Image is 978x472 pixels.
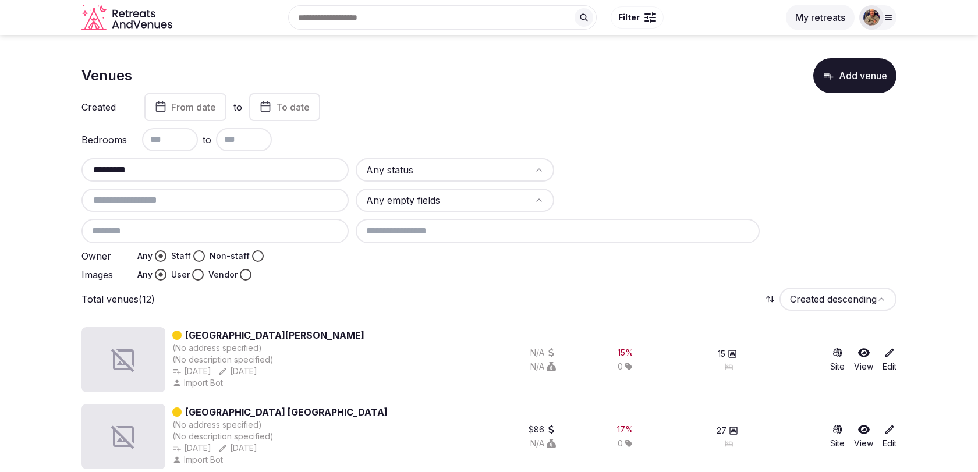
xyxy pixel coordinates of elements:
img: julen [863,9,880,26]
div: 17 % [617,424,633,435]
div: (No description specified) [172,354,364,365]
label: Vendor [208,269,238,281]
p: Total venues (12) [81,293,155,306]
label: to [233,101,242,113]
label: Any [137,250,153,262]
span: 0 [618,438,623,449]
span: to [203,133,211,147]
svg: Retreats and Venues company logo [81,5,175,31]
label: Staff [171,250,191,262]
button: (No address specified) [172,419,262,431]
a: [GEOGRAPHIC_DATA] [GEOGRAPHIC_DATA] [185,405,388,419]
span: 0 [618,361,623,372]
button: 27 [717,425,738,436]
a: Edit [883,424,897,449]
label: Owner [81,251,128,261]
button: Add venue [813,58,897,93]
span: 27 [717,425,727,436]
a: Site [830,347,845,372]
button: [DATE] [172,365,211,377]
span: To date [276,101,310,113]
label: Non-staff [210,250,250,262]
button: [DATE] [172,442,211,454]
a: Site [830,424,845,449]
span: From date [171,101,216,113]
button: N/A [530,361,556,372]
div: (No description specified) [172,431,388,442]
button: Import Bot [172,454,225,466]
a: Edit [883,347,897,372]
h1: Venues [81,66,132,86]
button: (No address specified) [172,342,262,354]
button: Filter [611,6,664,29]
button: [DATE] [218,442,257,454]
button: Import Bot [172,377,225,389]
a: View [854,347,873,372]
button: [DATE] [218,365,257,377]
button: To date [249,93,320,121]
button: My retreats [786,5,855,30]
div: 15 % [618,347,633,359]
a: View [854,424,873,449]
a: Visit the homepage [81,5,175,31]
button: 15 [718,348,737,360]
label: Images [81,270,128,279]
span: Filter [618,12,640,23]
label: Bedrooms [81,135,128,144]
button: N/A [530,347,556,359]
span: 15 [718,348,725,360]
button: From date [144,93,226,121]
label: Any [137,269,153,281]
label: Created [81,102,128,112]
a: [GEOGRAPHIC_DATA][PERSON_NAME] [185,328,364,342]
label: User [171,269,190,281]
button: $86 [529,424,556,435]
a: My retreats [786,12,855,23]
button: N/A [530,438,556,449]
